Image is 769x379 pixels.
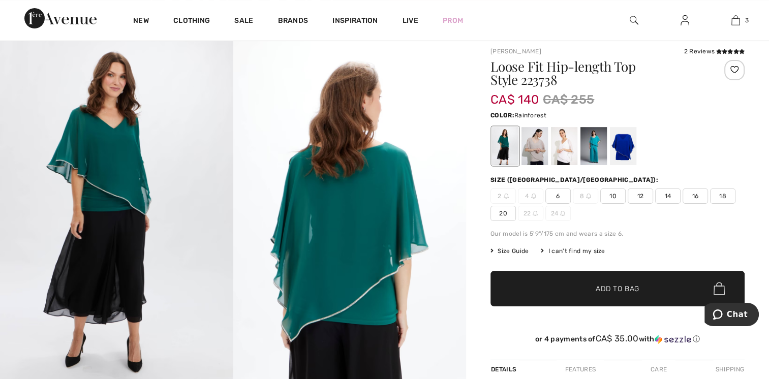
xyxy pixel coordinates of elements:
img: 1ère Avenue [24,8,97,28]
h1: Loose Fit Hip-length Top Style 223738 [490,60,702,86]
span: Add to Bag [596,283,639,294]
span: 3 [745,16,749,25]
a: Live [403,15,418,26]
img: My Bag [731,14,740,26]
span: CA$ 255 [543,90,594,109]
img: ring-m.svg [586,194,591,199]
span: 6 [545,188,571,204]
div: Care [642,360,675,378]
div: Features [557,360,604,378]
span: 22 [518,206,543,221]
div: Details [490,360,519,378]
div: Size ([GEOGRAPHIC_DATA]/[GEOGRAPHIC_DATA]): [490,175,660,184]
a: Sale [234,16,253,27]
a: Prom [443,15,463,26]
div: Shipping [713,360,745,378]
span: 14 [655,188,681,204]
img: ring-m.svg [560,211,565,216]
a: Clothing [173,16,210,27]
div: Our model is 5'9"/175 cm and wears a size 6. [490,229,745,238]
img: My Info [681,14,689,26]
span: 2 [490,188,516,204]
button: Add to Bag [490,271,745,306]
img: ring-m.svg [531,194,536,199]
div: Vanilla 30 [551,127,577,165]
img: Sezzle [655,335,691,344]
span: CA$ 140 [490,82,539,107]
a: [PERSON_NAME] [490,48,541,55]
div: or 4 payments of with [490,334,745,344]
span: 8 [573,188,598,204]
img: search the website [630,14,638,26]
div: Rainforest [492,127,518,165]
a: Brands [278,16,309,27]
div: 2 Reviews [684,47,745,56]
span: CA$ 35.00 [596,333,639,343]
iframe: Opens a widget where you can chat to one of our agents [704,303,759,328]
span: 10 [600,188,626,204]
img: ring-m.svg [533,211,538,216]
span: 18 [710,188,735,204]
a: 3 [711,14,760,26]
span: 20 [490,206,516,221]
img: ring-m.svg [504,194,509,199]
div: I can't find my size [541,246,605,256]
span: Size Guide [490,246,529,256]
span: Rainforest [514,112,546,119]
span: Color: [490,112,514,119]
span: 4 [518,188,543,204]
div: Royal Sapphire 163 [610,127,636,165]
a: New [133,16,149,27]
span: 12 [628,188,653,204]
img: Bag.svg [714,282,725,295]
a: Sign In [672,14,697,27]
span: Inspiration [332,16,378,27]
div: Ocean blue [580,127,607,165]
span: 16 [683,188,708,204]
div: or 4 payments ofCA$ 35.00withSezzle Click to learn more about Sezzle [490,334,745,348]
div: Sand [521,127,548,165]
span: 24 [545,206,571,221]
